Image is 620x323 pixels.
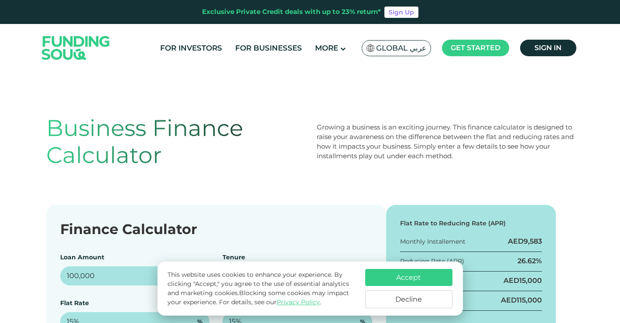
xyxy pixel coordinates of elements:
[519,276,542,285] span: 15,000
[524,237,542,245] span: 9,583
[46,115,304,169] h1: Business Finance Calculator
[168,270,356,307] p: This website uses cookies to enhance your experience. By clicking "Accept," you agree to the use ...
[233,41,304,55] a: For Businesses
[508,237,542,246] div: AED
[158,41,224,55] a: For Investors
[400,219,542,228] div: Flat Rate to Reducing Rate (APR)
[504,276,542,286] div: AED
[168,289,349,306] span: Blocking some cookies may impact your experience.
[517,256,542,266] div: 26.62%
[60,253,104,261] label: Loan Amount
[60,299,89,307] label: Flat Rate
[501,296,542,305] div: AED
[384,7,418,18] a: Sign Up
[451,44,500,52] span: Get started
[317,122,574,161] div: Growing a business is an exciting journey. This finance calculator is designed to raise your awar...
[277,298,320,306] a: Privacy Policy
[400,237,466,246] div: Monthly Installement
[367,44,374,52] img: SA Flag
[202,7,381,17] div: Exclusive Private Credit deals with up to 23% return*
[365,290,452,308] button: Decline
[400,257,464,266] div: Reducing Rate (APR)
[534,44,562,52] span: Sign in
[33,26,119,70] img: Logo
[223,253,245,261] label: Tenure
[376,43,426,53] span: Global عربي
[517,296,542,304] span: 115,000
[219,298,321,306] span: For details, see our .
[60,219,372,240] div: Finance Calculator
[365,269,452,286] button: Accept
[520,40,576,56] a: Sign in
[315,44,338,52] span: More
